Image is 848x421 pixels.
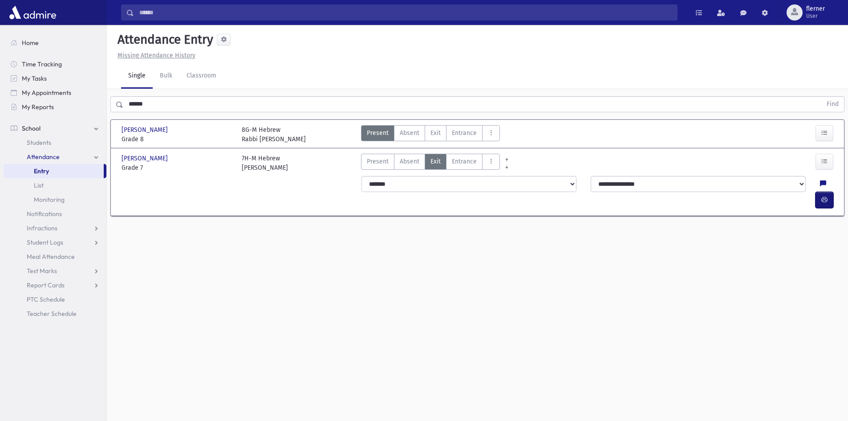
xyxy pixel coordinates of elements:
[242,154,288,172] div: 7H-M Hebrew [PERSON_NAME]
[22,74,47,82] span: My Tasks
[27,224,57,232] span: Infractions
[118,52,195,59] u: Missing Attendance History
[22,103,54,111] span: My Reports
[27,139,51,147] span: Students
[452,157,477,166] span: Entrance
[22,124,41,132] span: School
[361,125,500,144] div: AttTypes
[806,5,825,12] span: flerner
[4,178,106,192] a: List
[4,221,106,235] a: Infractions
[452,128,477,138] span: Entrance
[4,264,106,278] a: Test Marks
[430,157,441,166] span: Exit
[4,192,106,207] a: Monitoring
[22,60,62,68] span: Time Tracking
[361,154,500,172] div: AttTypes
[134,4,677,20] input: Search
[34,167,49,175] span: Entry
[179,64,223,89] a: Classroom
[121,64,153,89] a: Single
[400,128,419,138] span: Absent
[27,281,65,289] span: Report Cards
[4,86,106,100] a: My Appointments
[821,97,844,112] button: Find
[27,210,62,218] span: Notifications
[122,125,170,135] span: [PERSON_NAME]
[4,307,106,321] a: Teacher Schedule
[4,100,106,114] a: My Reports
[34,181,44,189] span: List
[7,4,58,21] img: AdmirePro
[4,292,106,307] a: PTC Schedule
[4,278,106,292] a: Report Cards
[4,71,106,86] a: My Tasks
[34,196,65,204] span: Monitoring
[22,89,71,97] span: My Appointments
[114,32,213,47] h5: Attendance Entry
[367,128,389,138] span: Present
[4,150,106,164] a: Attendance
[122,163,233,172] span: Grade 7
[4,249,106,264] a: Meal Attendance
[400,157,419,166] span: Absent
[4,135,106,150] a: Students
[4,121,106,135] a: School
[114,52,195,59] a: Missing Attendance History
[22,39,39,47] span: Home
[27,153,60,161] span: Attendance
[27,295,65,303] span: PTC Schedule
[4,36,106,50] a: Home
[153,64,179,89] a: Bulk
[806,12,825,20] span: User
[122,135,233,144] span: Grade 8
[27,253,75,261] span: Meal Attendance
[242,125,306,144] div: 8G-M Hebrew Rabbi [PERSON_NAME]
[4,164,104,178] a: Entry
[27,238,63,246] span: Student Logs
[122,154,170,163] span: [PERSON_NAME]
[430,128,441,138] span: Exit
[27,310,77,318] span: Teacher Schedule
[367,157,389,166] span: Present
[4,235,106,249] a: Student Logs
[4,57,106,71] a: Time Tracking
[27,267,57,275] span: Test Marks
[4,207,106,221] a: Notifications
